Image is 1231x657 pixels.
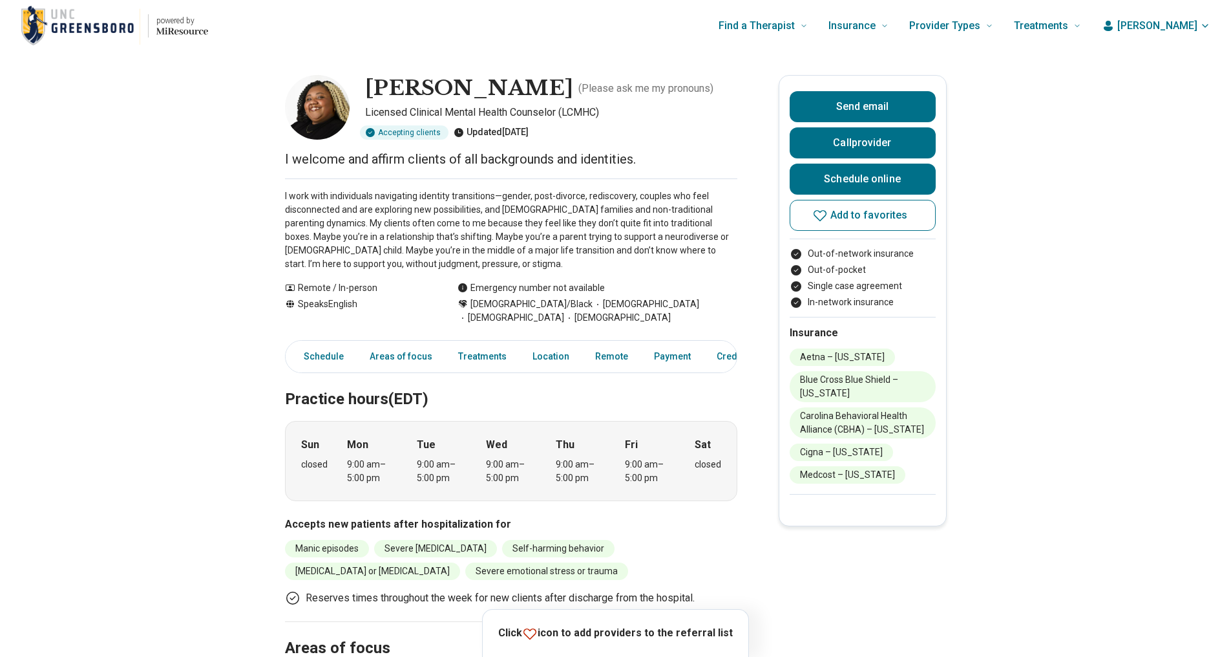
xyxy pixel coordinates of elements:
[486,437,507,453] strong: Wed
[790,296,936,309] li: In-network insurance
[709,343,773,370] a: Credentials
[285,281,432,295] div: Remote / In-person
[625,437,638,453] strong: Fri
[285,540,369,557] li: Manic episodes
[625,458,675,485] div: 9:00 am – 5:00 pm
[578,81,713,96] p: ( Please ask me my pronouns )
[790,325,936,341] h2: Insurance
[525,343,577,370] a: Location
[285,517,737,532] h3: Accepts new patients after hospitalization for
[486,458,536,485] div: 9:00 am – 5:00 pm
[830,210,908,221] span: Add to favorites
[1117,18,1197,34] span: [PERSON_NAME]
[458,311,564,325] span: [DEMOGRAPHIC_DATA]
[790,200,936,231] button: Add to favorites
[347,437,368,453] strong: Mon
[498,625,733,641] p: Click icon to add providers to the referral list
[695,458,721,471] div: closed
[556,458,605,485] div: 9:00 am – 5:00 pm
[288,343,352,370] a: Schedule
[417,437,436,453] strong: Tue
[790,247,936,261] li: Out-of-network insurance
[502,540,615,557] li: Self-harming behavior
[156,16,208,26] p: powered by
[285,563,460,580] li: [MEDICAL_DATA] or [MEDICAL_DATA]
[828,17,876,35] span: Insurance
[790,349,895,366] li: Aetna – [US_STATE]
[21,5,208,47] a: Home page
[285,150,737,168] p: I welcome and affirm clients of all backgrounds and identities.
[454,125,529,140] div: Updated [DATE]
[790,466,905,484] li: Medcost – [US_STATE]
[1102,18,1210,34] button: [PERSON_NAME]
[301,437,319,453] strong: Sun
[301,458,328,471] div: closed
[285,75,350,140] img: Jacy King, Licensed Clinical Mental Health Counselor (LCMHC)
[285,421,737,501] div: When does the program meet?
[790,407,936,438] li: Carolina Behavioral Health Alliance (CBHA) – [US_STATE]
[458,281,605,295] div: Emergency number not available
[360,125,448,140] div: Accepting clients
[790,164,936,195] a: Schedule online
[417,458,467,485] div: 9:00 am – 5:00 pm
[719,17,795,35] span: Find a Therapist
[790,371,936,402] li: Blue Cross Blue Shield – [US_STATE]
[790,263,936,277] li: Out-of-pocket
[593,297,699,311] span: [DEMOGRAPHIC_DATA]
[587,343,636,370] a: Remote
[306,590,695,606] p: Reserves times throughout the week for new clients after discharge from the hospital.
[1014,17,1068,35] span: Treatments
[556,437,574,453] strong: Thu
[347,458,397,485] div: 9:00 am – 5:00 pm
[695,437,711,453] strong: Sat
[365,75,573,102] h1: [PERSON_NAME]
[374,540,497,557] li: Severe [MEDICAL_DATA]
[790,91,936,122] button: Send email
[285,189,737,271] p: I work with individuals navigating identity transitions—gender, post-divorce, rediscovery, couple...
[646,343,699,370] a: Payment
[909,17,980,35] span: Provider Types
[564,311,671,325] span: [DEMOGRAPHIC_DATA]
[790,444,893,461] li: Cigna – [US_STATE]
[790,247,936,309] ul: Payment options
[285,358,737,411] h2: Practice hours (EDT)
[285,297,432,325] div: Speaks English
[365,105,737,120] p: Licensed Clinical Mental Health Counselor (LCMHC)
[362,343,440,370] a: Areas of focus
[470,297,593,311] span: [DEMOGRAPHIC_DATA]/Black
[790,279,936,293] li: Single case agreement
[790,127,936,158] button: Callprovider
[450,343,514,370] a: Treatments
[465,563,628,580] li: Severe emotional stress or trauma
